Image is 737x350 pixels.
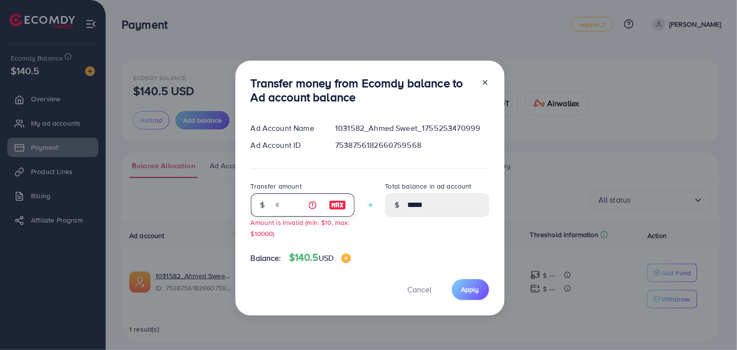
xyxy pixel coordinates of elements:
[696,306,730,343] iframe: Chat
[396,279,444,300] button: Cancel
[319,253,334,263] span: USD
[289,252,351,264] h4: $140.5
[408,284,432,295] span: Cancel
[452,279,489,300] button: Apply
[243,123,328,134] div: Ad Account Name
[243,140,328,151] div: Ad Account ID
[329,199,346,211] img: image
[251,253,281,264] span: Balance:
[251,76,474,104] h3: Transfer money from Ecomdy balance to Ad account balance
[251,181,302,191] label: Transfer amount
[327,123,496,134] div: 1031582_Ahmed Sweet_1755253470999
[341,254,351,263] img: image
[251,218,350,238] small: Amount is invalid (min: $10, max: $10000)
[327,140,496,151] div: 7538756182660759568
[461,285,479,294] span: Apply
[385,181,472,191] label: Total balance in ad account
